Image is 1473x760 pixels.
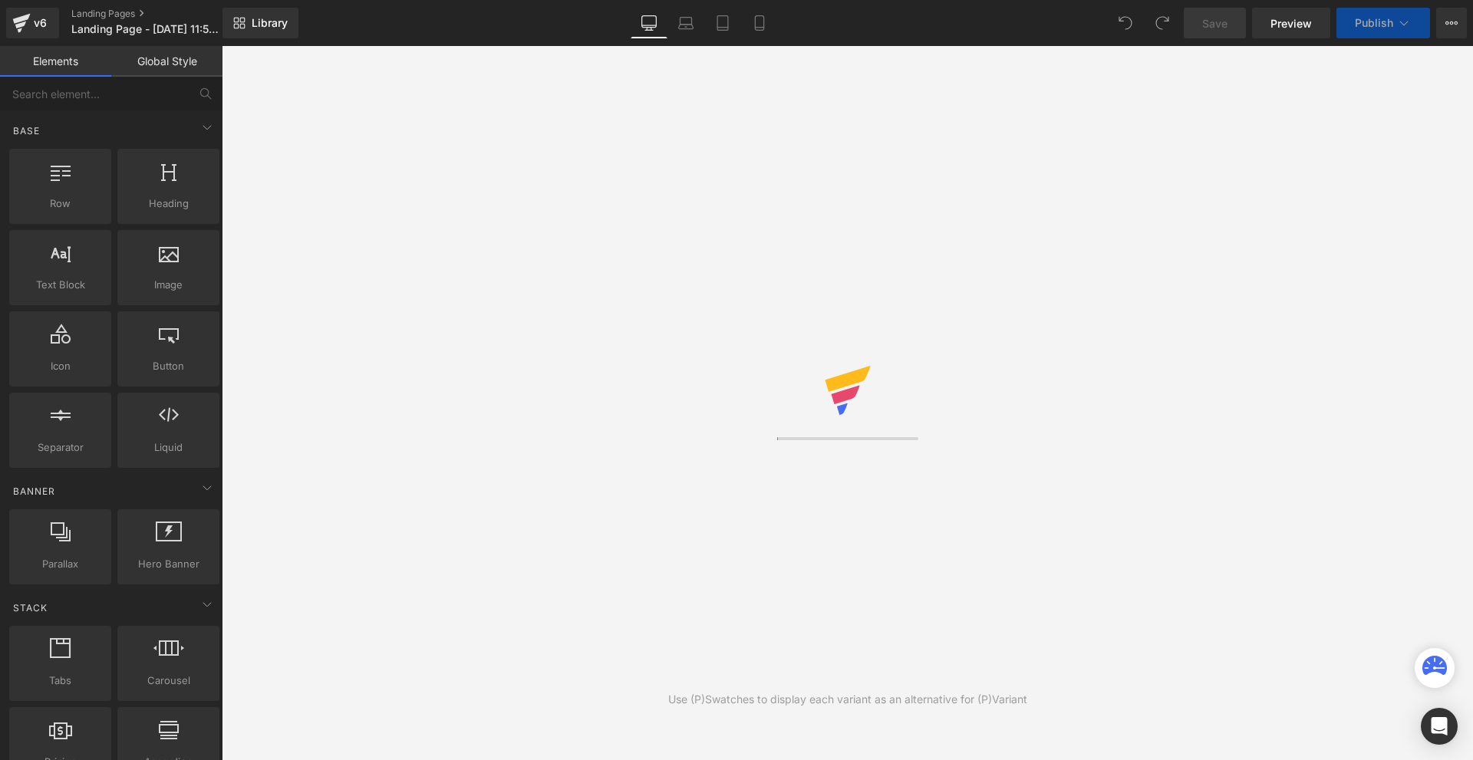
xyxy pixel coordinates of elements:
a: Landing Pages [71,8,248,20]
a: New Library [222,8,298,38]
div: Open Intercom Messenger [1421,708,1458,745]
span: Preview [1270,15,1312,31]
span: Separator [14,439,107,456]
span: Icon [14,358,107,374]
div: Use (P)Swatches to display each variant as an alternative for (P)Variant [668,691,1027,708]
a: Mobile [741,8,778,38]
span: Tabs [14,673,107,689]
a: v6 [6,8,59,38]
span: Landing Page - [DATE] 11:54:57 [71,23,219,35]
span: Heading [122,196,215,212]
span: Publish [1355,17,1393,29]
span: Banner [12,484,57,498]
button: Publish [1336,8,1430,38]
span: Library [252,16,288,30]
span: Hero Banner [122,556,215,572]
span: Button [122,358,215,374]
span: Text Block [14,277,107,293]
a: Desktop [631,8,667,38]
button: More [1436,8,1467,38]
span: Parallax [14,556,107,572]
button: Undo [1110,8,1141,38]
a: Global Style [111,46,222,77]
span: Liquid [122,439,215,456]
button: Redo [1147,8,1178,38]
span: Image [122,277,215,293]
div: v6 [31,13,50,33]
a: Preview [1252,8,1330,38]
a: Laptop [667,8,704,38]
span: Base [12,123,41,138]
span: Row [14,196,107,212]
span: Stack [12,600,49,615]
a: Tablet [704,8,741,38]
span: Carousel [122,673,215,689]
span: Save [1202,15,1227,31]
